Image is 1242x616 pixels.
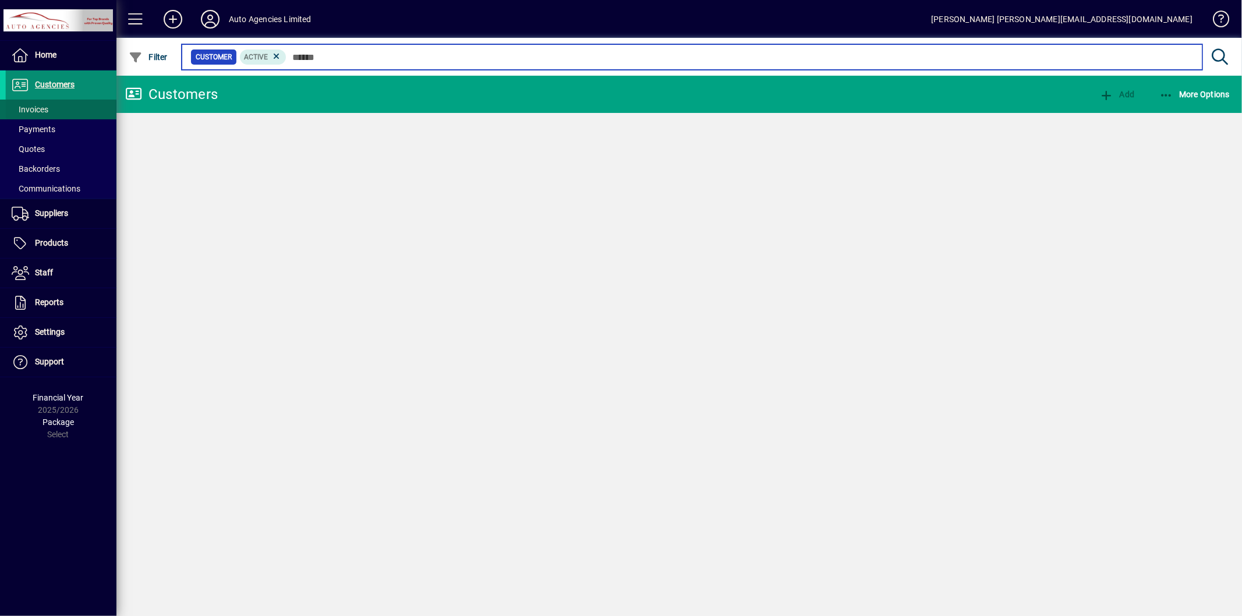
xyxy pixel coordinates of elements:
[35,208,68,218] span: Suppliers
[6,288,116,317] a: Reports
[35,80,75,89] span: Customers
[6,41,116,70] a: Home
[35,357,64,366] span: Support
[12,144,45,154] span: Quotes
[154,9,192,30] button: Add
[1159,90,1230,99] span: More Options
[12,125,55,134] span: Payments
[931,10,1193,29] div: [PERSON_NAME] [PERSON_NAME][EMAIL_ADDRESS][DOMAIN_NAME]
[245,53,268,61] span: Active
[126,47,171,68] button: Filter
[43,417,74,427] span: Package
[6,259,116,288] a: Staff
[33,393,84,402] span: Financial Year
[6,100,116,119] a: Invoices
[35,50,56,59] span: Home
[129,52,168,62] span: Filter
[1096,84,1137,105] button: Add
[192,9,229,30] button: Profile
[240,49,286,65] mat-chip: Activation Status: Active
[6,229,116,258] a: Products
[6,348,116,377] a: Support
[35,268,53,277] span: Staff
[6,119,116,139] a: Payments
[125,85,218,104] div: Customers
[1204,2,1227,40] a: Knowledge Base
[196,51,232,63] span: Customer
[12,184,80,193] span: Communications
[6,199,116,228] a: Suppliers
[6,159,116,179] a: Backorders
[6,318,116,347] a: Settings
[35,327,65,337] span: Settings
[229,10,312,29] div: Auto Agencies Limited
[1156,84,1233,105] button: More Options
[6,179,116,199] a: Communications
[12,105,48,114] span: Invoices
[35,298,63,307] span: Reports
[6,139,116,159] a: Quotes
[1099,90,1134,99] span: Add
[35,238,68,247] span: Products
[12,164,60,174] span: Backorders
